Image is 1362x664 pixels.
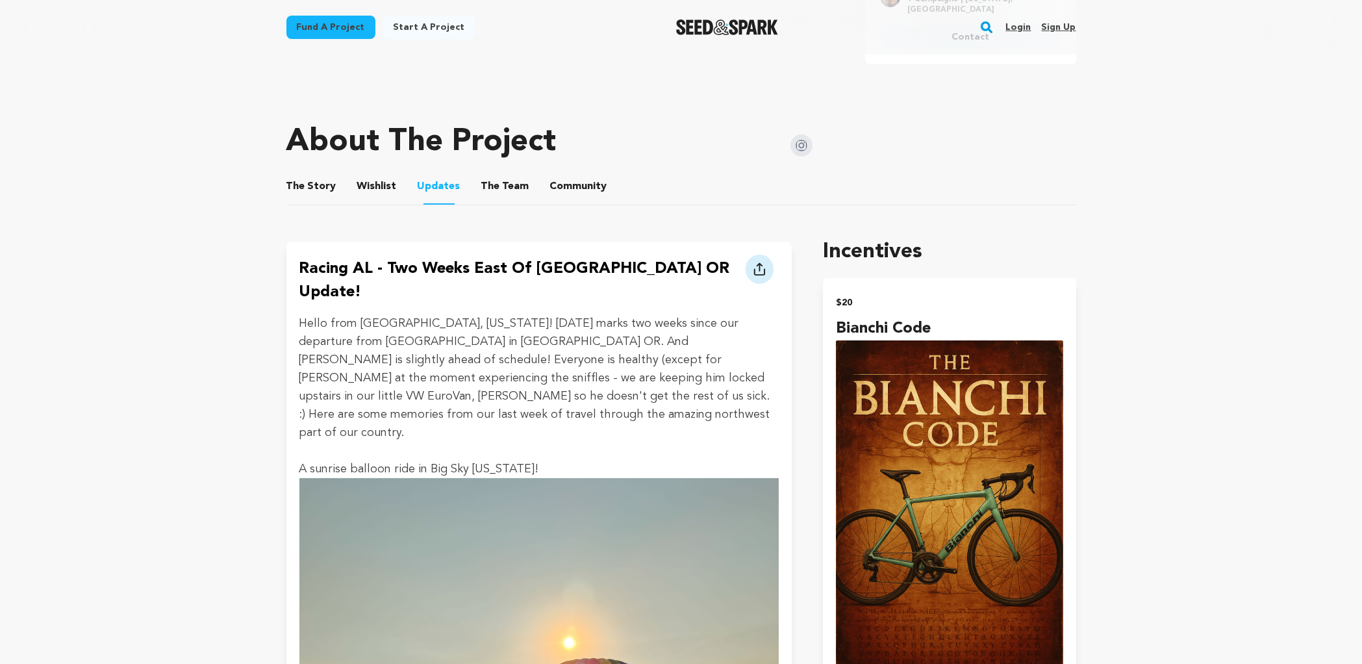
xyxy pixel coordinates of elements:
a: Sign up [1041,17,1076,38]
span: Community [550,179,607,194]
p: Hello from [GEOGRAPHIC_DATA], [US_STATE]! [DATE] marks two weeks since our departure from [GEOGRA... [299,314,779,442]
a: Start a project [383,16,475,39]
p: A sunrise balloon ride in Big Sky [US_STATE]! [299,460,779,478]
span: Wishlist [357,179,397,194]
h4: Racing AL - two weeks east of [GEOGRAPHIC_DATA] OR update! [299,257,741,304]
a: Fund a project [286,16,375,39]
span: The [481,179,500,194]
span: The [286,179,305,194]
span: Team [481,179,529,194]
a: Login [1005,17,1031,38]
span: Updates [418,179,460,194]
h4: Bianchi Code [836,317,1063,340]
h1: About The Project [286,127,557,158]
img: Seed&Spark Logo Dark Mode [676,19,778,35]
img: Seed&Spark Instagram Icon [790,134,813,157]
span: Story [286,179,336,194]
a: Seed&Spark Homepage [676,19,778,35]
h2: $20 [836,294,1063,312]
h1: Incentives [823,236,1076,268]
